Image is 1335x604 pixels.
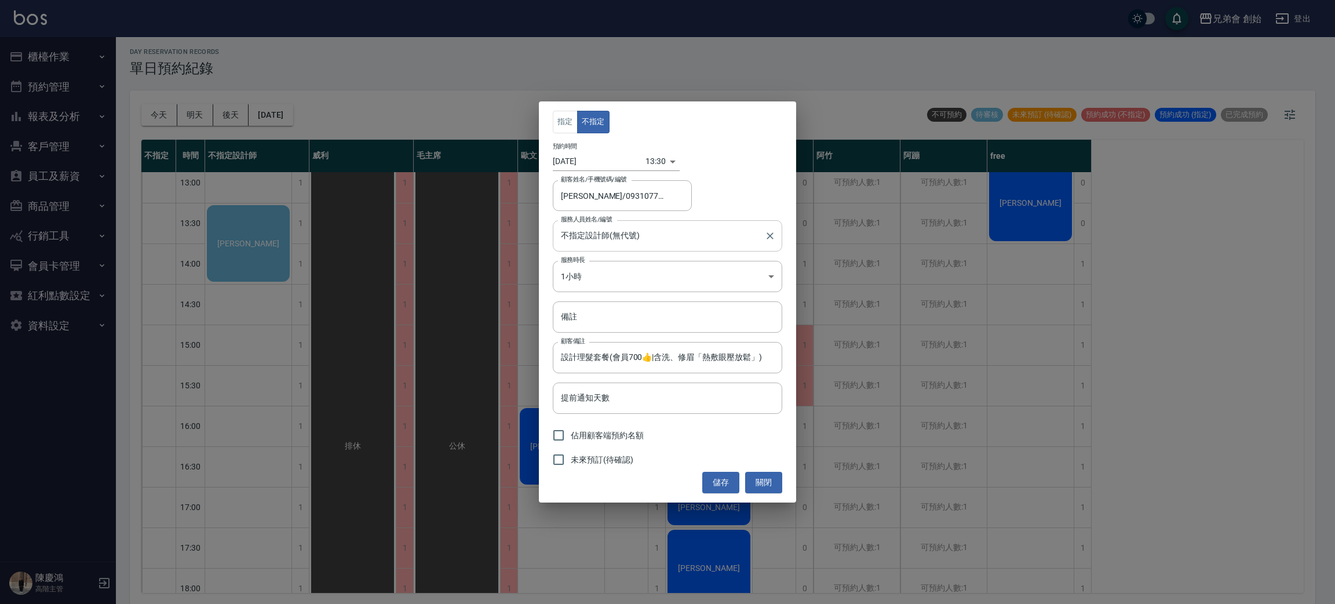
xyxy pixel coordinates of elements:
[553,142,577,151] label: 預約時間
[553,152,645,171] input: Choose date, selected date is 2025-09-24
[561,256,585,264] label: 服務時長
[702,472,739,493] button: 儲存
[577,111,610,133] button: 不指定
[561,215,612,224] label: 服務人員姓名/編號
[561,337,585,345] label: 顧客備註
[645,152,666,171] div: 13:30
[553,261,782,292] div: 1小時
[553,111,578,133] button: 指定
[561,175,627,184] label: 顧客姓名/手機號碼/編號
[571,454,633,466] span: 未來預訂(待確認)
[762,228,778,244] button: Clear
[571,430,644,442] span: 佔用顧客端預約名額
[745,472,782,493] button: 關閉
